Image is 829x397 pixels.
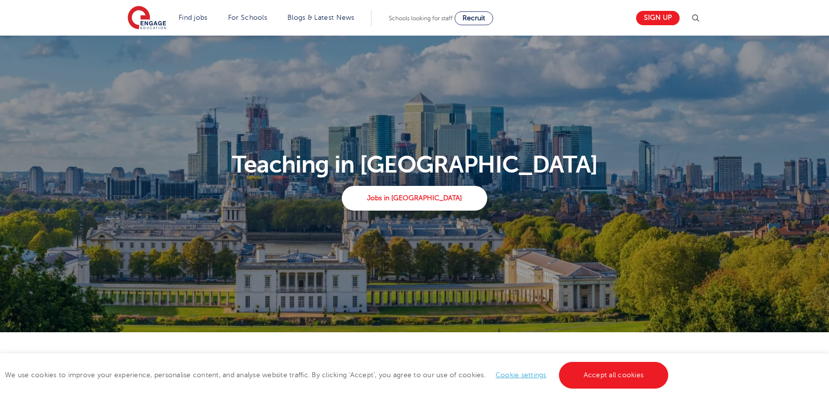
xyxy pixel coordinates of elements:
a: Recruit [455,11,493,25]
a: Cookie settings [496,371,547,379]
p: Teaching in [GEOGRAPHIC_DATA] [122,153,707,176]
a: Sign up [636,11,680,25]
span: Recruit [462,14,485,22]
img: Engage Education [128,6,166,31]
a: Blogs & Latest News [287,14,355,21]
a: Accept all cookies [559,362,669,389]
a: Jobs in [GEOGRAPHIC_DATA] [342,186,487,211]
a: For Schools [228,14,267,21]
span: We use cookies to improve your experience, personalise content, and analyse website traffic. By c... [5,371,671,379]
span: Schools looking for staff [389,15,453,22]
a: Find jobs [179,14,208,21]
